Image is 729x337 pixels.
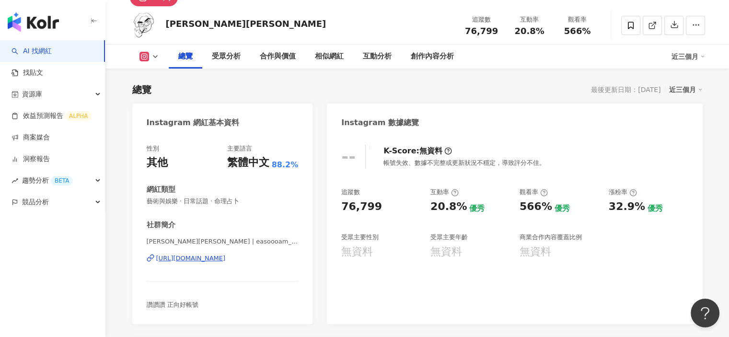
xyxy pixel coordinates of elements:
[147,254,299,263] a: [URL][DOMAIN_NAME]
[341,147,356,166] div: --
[341,117,419,128] div: Instagram 數據總覽
[669,83,703,96] div: 近三個月
[51,176,73,186] div: BETA
[419,146,442,156] div: 無資料
[130,11,159,40] img: KOL Avatar
[147,301,198,308] span: 讚讚讚 正向好帳號
[147,117,240,128] div: Instagram 網紅基本資料
[212,51,241,62] div: 受眾分析
[12,154,50,164] a: 洞察報告
[147,197,299,206] span: 藝術與娛樂 · 日常話題 · 命理占卜
[156,254,226,263] div: [URL][DOMAIN_NAME]
[520,244,551,259] div: 無資料
[469,203,485,214] div: 優秀
[520,199,552,214] div: 566%
[609,188,637,197] div: 漲粉率
[178,51,193,62] div: 總覽
[341,244,373,259] div: 無資料
[132,83,151,96] div: 總覽
[691,299,719,327] iframe: Help Scout Beacon - Open
[465,26,498,36] span: 76,799
[8,12,59,32] img: logo
[511,15,548,24] div: 互動率
[12,177,18,184] span: rise
[12,46,52,56] a: searchAI 找網紅
[147,220,175,230] div: 社群簡介
[272,160,299,170] span: 88.2%
[22,170,73,191] span: 趨勢分析
[564,26,591,36] span: 566%
[514,26,544,36] span: 20.8%
[341,188,360,197] div: 追蹤數
[430,244,462,259] div: 無資料
[430,233,468,242] div: 受眾主要年齡
[591,86,660,93] div: 最後更新日期：[DATE]
[12,68,43,78] a: 找貼文
[227,144,252,153] div: 主要語言
[555,203,570,214] div: 優秀
[363,51,392,62] div: 互動分析
[12,133,50,142] a: 商案媒合
[648,203,663,214] div: 優秀
[147,155,168,170] div: 其他
[383,146,452,156] div: K-Score :
[463,15,500,24] div: 追蹤數
[315,51,344,62] div: 相似網紅
[22,191,49,213] span: 競品分析
[22,83,42,105] span: 資源庫
[341,233,379,242] div: 受眾主要性別
[411,51,454,62] div: 創作內容分析
[341,199,382,214] div: 76,799
[12,111,92,121] a: 效益預測報告ALPHA
[520,233,582,242] div: 商業合作內容覆蓋比例
[609,199,645,214] div: 32.9%
[147,185,175,195] div: 網紅類型
[260,51,296,62] div: 合作與價值
[559,15,596,24] div: 觀看率
[227,155,269,170] div: 繁體中文
[430,199,467,214] div: 20.8%
[166,18,326,30] div: [PERSON_NAME][PERSON_NAME]
[520,188,548,197] div: 觀看率
[147,237,299,246] span: [PERSON_NAME][PERSON_NAME] | easoooam_vlog
[147,144,159,153] div: 性別
[430,188,459,197] div: 互動率
[383,159,545,167] div: 帳號失效、數據不完整或更新狀況不穩定，導致評分不佳。
[671,49,705,64] div: 近三個月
